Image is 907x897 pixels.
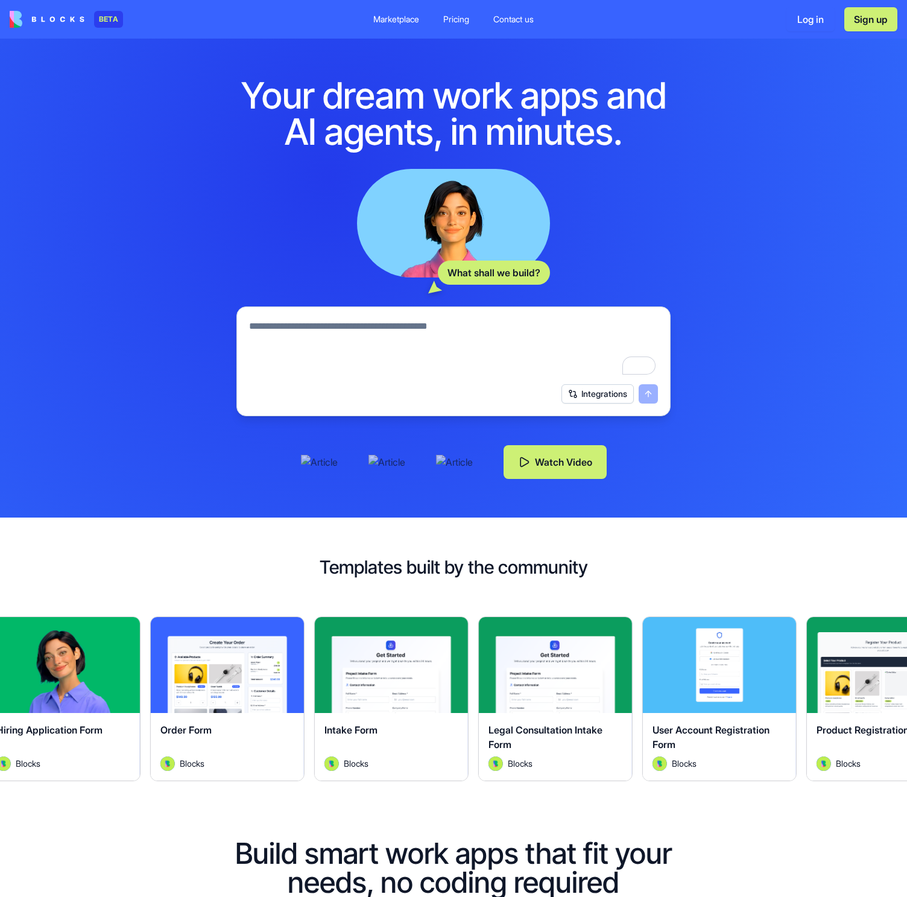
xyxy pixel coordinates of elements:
[180,757,204,770] span: Blocks
[344,757,368,770] span: Blocks
[222,77,685,150] h1: Your dream work apps and AI agents, in minutes.
[373,13,419,25] div: Marketplace
[561,384,634,404] button: Integrations
[10,11,123,28] a: BETA
[844,7,897,31] button: Sign up
[436,455,484,469] img: Article
[786,7,835,31] button: Log in
[443,13,469,25] div: Pricing
[508,757,533,770] span: Blocks
[19,556,888,578] h2: Templates built by the community
[488,756,503,771] img: Avatar
[203,839,704,897] h1: Build smart work apps that fit your needs, no coding required
[324,724,378,736] span: Intake Form
[438,261,550,285] div: What shall we build?
[653,756,667,771] img: Avatar
[434,8,479,30] a: Pricing
[160,756,175,771] img: Avatar
[364,8,429,30] a: Marketplace
[817,756,831,771] img: Avatar
[504,445,607,479] button: Watch Video
[10,11,84,28] img: logo
[16,757,40,770] span: Blocks
[160,724,212,736] span: Order Form
[672,757,697,770] span: Blocks
[249,319,658,377] textarea: To enrich screen reader interactions, please activate Accessibility in Grammarly extension settings
[94,11,123,28] div: BETA
[301,455,349,469] img: Article
[488,724,602,750] span: Legal Consultation Intake Form
[653,724,770,750] span: User Account Registration Form
[368,455,417,469] img: Article
[324,756,339,771] img: Avatar
[493,13,534,25] div: Contact us
[484,8,543,30] a: Contact us
[836,757,861,770] span: Blocks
